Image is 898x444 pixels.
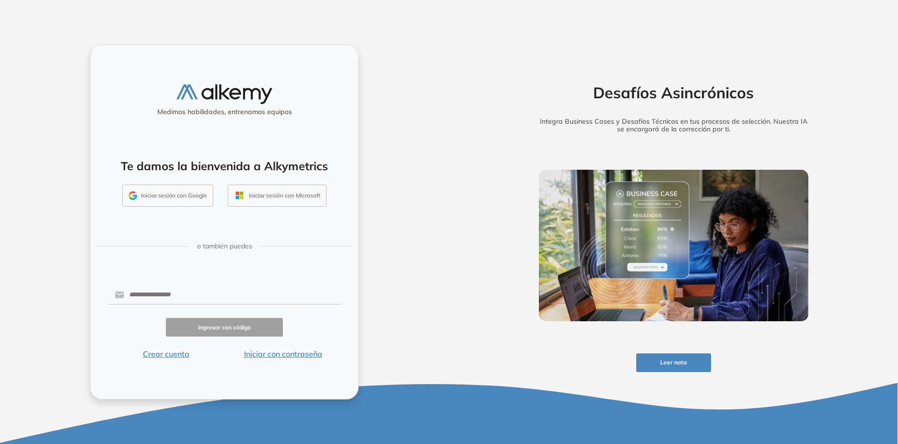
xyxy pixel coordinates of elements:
[725,333,898,444] iframe: Chat Widget
[539,170,808,321] img: img-more-info
[122,185,213,207] button: Iniciar sesión con Google
[228,185,327,207] button: Iniciar sesión con Microsoft
[107,348,224,360] button: Crear cuenta
[166,318,283,337] button: Ingresar con código
[524,83,823,102] h2: Desafíos Asincrónicos
[94,108,354,116] h5: Medimos habilidades, entrenamos equipos
[234,190,245,201] img: OUTLOOK_ICON
[524,117,823,134] h5: Integra Business Cases y Desafíos Técnicos en tus procesos de selección. Nuestra IA se encargará ...
[128,191,137,200] img: GMAIL_ICON
[197,241,252,251] span: o también puedes
[103,159,346,173] h4: Te damos la bienvenida a Alkymetrics
[636,353,711,372] button: Leer nota
[224,348,341,360] button: Iniciar con contraseña
[725,333,898,444] div: Widget de chat
[176,84,272,104] img: logo-alkemy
